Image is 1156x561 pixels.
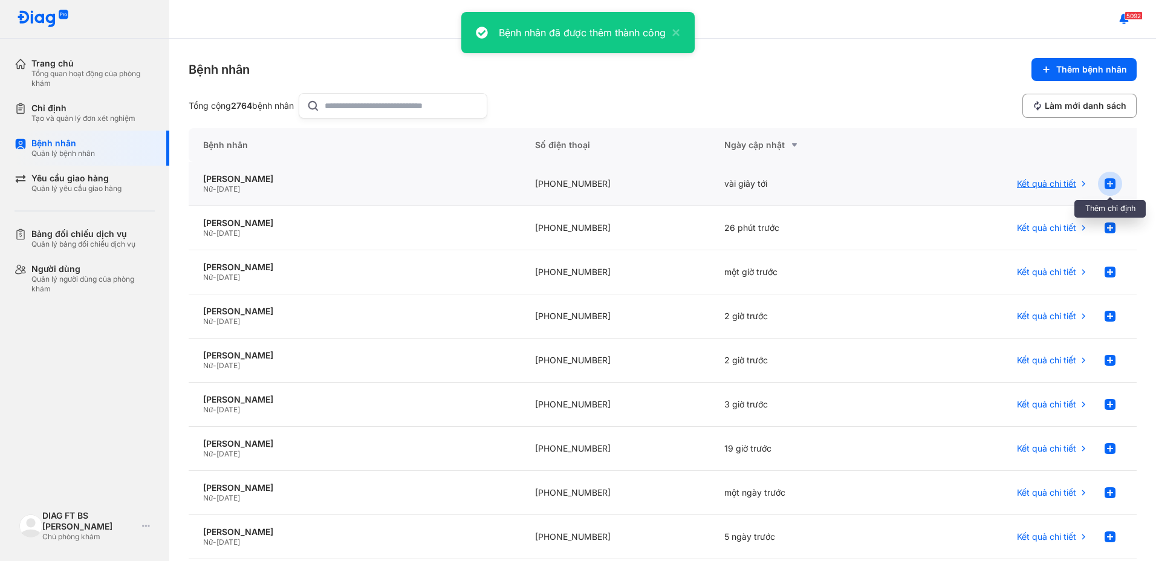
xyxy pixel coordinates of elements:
img: logo [17,10,69,28]
div: [PHONE_NUMBER] [521,471,710,515]
div: Bảng đối chiếu dịch vụ [31,229,135,239]
div: [PHONE_NUMBER] [521,383,710,427]
span: Kết quả chi tiết [1017,222,1076,233]
div: Số điện thoại [521,128,710,162]
div: 19 giờ trước [710,427,900,471]
span: Kết quả chi tiết [1017,399,1076,410]
div: Chỉ định [31,103,135,114]
button: Thêm bệnh nhân [1031,58,1137,81]
div: DIAG FT BS [PERSON_NAME] [42,510,137,532]
div: Bệnh nhân đã được thêm thành công [499,25,666,40]
span: Làm mới danh sách [1045,100,1126,111]
div: [PHONE_NUMBER] [521,515,710,559]
span: [DATE] [216,184,240,193]
span: - [213,184,216,193]
span: Kết quả chi tiết [1017,355,1076,366]
div: [PERSON_NAME] [203,218,506,229]
span: Nữ [203,493,213,502]
span: - [213,361,216,370]
span: - [213,405,216,414]
div: [PERSON_NAME] [203,306,506,317]
button: close [666,25,680,40]
span: Kết quả chi tiết [1017,311,1076,322]
div: [PHONE_NUMBER] [521,427,710,471]
div: [PERSON_NAME] [203,173,506,184]
span: Nữ [203,405,213,414]
span: 2764 [231,100,252,111]
button: Làm mới danh sách [1022,94,1137,118]
span: Kết quả chi tiết [1017,267,1076,277]
div: một giờ trước [710,250,900,294]
span: 5092 [1125,11,1143,20]
div: Yêu cầu giao hàng [31,173,122,184]
div: [PERSON_NAME] [203,438,506,449]
span: Kết quả chi tiết [1017,531,1076,542]
span: Nữ [203,229,213,238]
div: Quản lý người dùng của phòng khám [31,274,155,294]
span: Thêm bệnh nhân [1056,64,1127,75]
img: logo [19,514,42,537]
div: vài giây tới [710,162,900,206]
div: [PERSON_NAME] [203,527,506,537]
span: Kết quả chi tiết [1017,178,1076,189]
div: 3 giờ trước [710,383,900,427]
span: [DATE] [216,317,240,326]
div: một ngày trước [710,471,900,515]
div: Tổng quan hoạt động của phòng khám [31,69,155,88]
div: Trang chủ [31,58,155,69]
span: Nữ [203,317,213,326]
div: 5 ngày trước [710,515,900,559]
div: Quản lý yêu cầu giao hàng [31,184,122,193]
span: Kết quả chi tiết [1017,487,1076,498]
span: [DATE] [216,273,240,282]
span: [DATE] [216,361,240,370]
span: Kết quả chi tiết [1017,443,1076,454]
span: - [213,273,216,282]
div: 26 phút trước [710,206,900,250]
span: - [213,229,216,238]
span: - [213,449,216,458]
div: [PHONE_NUMBER] [521,339,710,383]
span: [DATE] [216,405,240,414]
div: [PERSON_NAME] [203,262,506,273]
div: Ngày cập nhật [724,138,885,152]
span: - [213,317,216,326]
div: [PERSON_NAME] [203,482,506,493]
span: [DATE] [216,229,240,238]
div: Chủ phòng khám [42,532,137,542]
span: - [213,537,216,546]
div: Bệnh nhân [189,128,521,162]
div: Quản lý bệnh nhân [31,149,95,158]
div: [PERSON_NAME] [203,350,506,361]
div: Bệnh nhân [31,138,95,149]
div: 2 giờ trước [710,294,900,339]
div: [PHONE_NUMBER] [521,294,710,339]
span: Nữ [203,449,213,458]
div: Người dùng [31,264,155,274]
span: Nữ [203,537,213,546]
div: Quản lý bảng đối chiếu dịch vụ [31,239,135,249]
span: - [213,493,216,502]
span: [DATE] [216,449,240,458]
div: [PERSON_NAME] [203,394,506,405]
div: Tổng cộng bệnh nhân [189,100,294,111]
div: Bệnh nhân [189,61,250,78]
span: Nữ [203,184,213,193]
div: [PHONE_NUMBER] [521,250,710,294]
span: [DATE] [216,493,240,502]
span: [DATE] [216,537,240,546]
div: [PHONE_NUMBER] [521,206,710,250]
span: Nữ [203,361,213,370]
div: Tạo và quản lý đơn xét nghiệm [31,114,135,123]
div: 2 giờ trước [710,339,900,383]
div: [PHONE_NUMBER] [521,162,710,206]
span: Nữ [203,273,213,282]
